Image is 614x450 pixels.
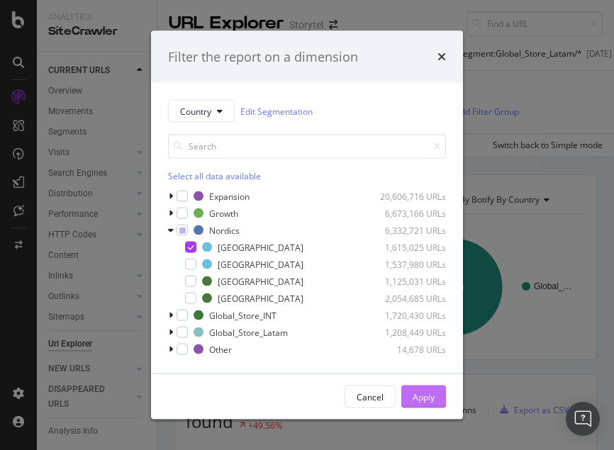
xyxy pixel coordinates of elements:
div: [GEOGRAPHIC_DATA] [218,241,303,253]
div: Nordics [209,224,240,236]
div: Select all data available [168,170,446,182]
input: Search [168,134,446,159]
div: Filter the report on a dimension [168,47,358,66]
div: 6,332,721 URLs [376,224,446,236]
div: [GEOGRAPHIC_DATA] [218,258,303,270]
div: 1,208,449 URLs [376,326,446,338]
div: Global_Store_INT [209,309,277,321]
div: 1,537,980 URLs [376,258,446,270]
div: 1,720,430 URLs [376,309,446,321]
span: Country [180,105,211,117]
div: 20,606,716 URLs [376,190,446,202]
div: Other [209,343,232,355]
div: Apply [413,390,435,403]
a: Edit Segmentation [240,103,313,118]
div: times [437,47,446,66]
div: 1,615,025 URLs [376,241,446,253]
div: [GEOGRAPHIC_DATA] [218,292,303,304]
div: 1,125,031 URLs [376,275,446,287]
div: 6,673,166 URLs [376,207,446,219]
div: Global_Store_Latam [209,326,288,338]
div: [GEOGRAPHIC_DATA] [218,275,303,287]
div: modal [151,30,463,420]
button: Cancel [345,386,396,408]
div: Cancel [357,390,384,403]
div: 14,678 URLs [376,343,446,355]
div: Open Intercom Messenger [566,402,600,436]
button: Country [168,100,235,123]
div: Growth [209,207,238,219]
div: 2,054,685 URLs [376,292,446,304]
button: Apply [401,386,446,408]
div: Expansion [209,190,250,202]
